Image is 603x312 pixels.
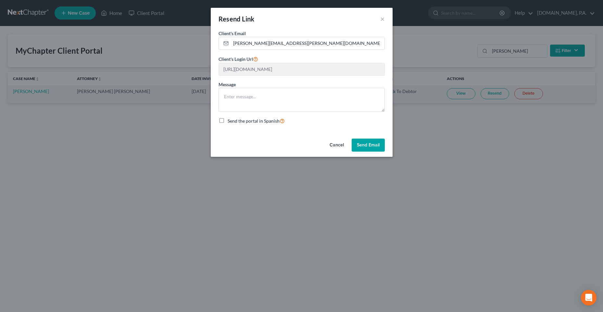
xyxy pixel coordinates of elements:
[219,55,258,63] label: Client's Login Url
[228,118,280,124] span: Send the portal in Spanish
[581,290,597,305] div: Open Intercom Messenger
[380,15,385,23] button: ×
[219,63,384,75] input: --
[219,81,236,88] label: Message
[219,31,246,36] span: Client's Email
[231,37,384,49] input: Enter email...
[219,14,255,23] div: Resend Link
[352,139,385,152] button: Send Email
[324,139,349,152] button: Cancel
